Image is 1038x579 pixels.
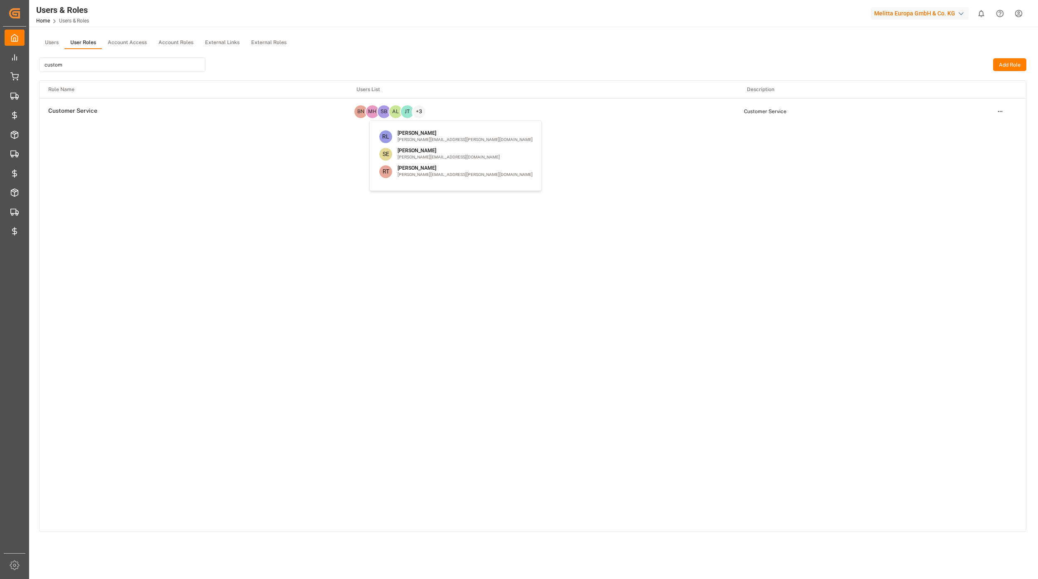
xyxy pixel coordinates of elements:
button: JT [400,104,415,119]
td: Customer Service [738,98,989,125]
button: Add Role [993,58,1026,72]
span: RT [379,165,392,178]
span: MH [366,105,379,118]
th: Description [738,81,989,98]
p: [PERSON_NAME] [398,166,533,171]
button: Account Access [102,37,153,49]
p: [PERSON_NAME][EMAIL_ADDRESS][PERSON_NAME][DOMAIN_NAME] [398,172,533,178]
span: RL [379,130,392,143]
p: [PERSON_NAME] [398,131,533,136]
input: Search for roles [39,57,205,72]
button: SB [377,104,391,119]
button: Help Center [991,4,1009,23]
div: Melitta Europa GmbH & Co. KG [871,7,969,20]
button: show 0 new notifications [972,4,991,23]
span: SE [379,148,392,161]
th: Role Name [40,81,348,98]
div: Users & Roles [36,4,89,16]
button: External Links [199,37,245,49]
span: BN [354,105,367,118]
span: SB [378,105,390,118]
button: External Roles [245,37,292,49]
p: [PERSON_NAME][EMAIL_ADDRESS][PERSON_NAME][DOMAIN_NAME] [398,137,533,143]
p: [PERSON_NAME] [398,148,500,153]
span: JT [401,105,414,118]
button: Users [39,37,64,49]
p: + 3 [416,109,422,114]
a: Home [36,18,50,24]
button: AL [388,104,403,119]
span: Customer Service [48,107,97,115]
button: Account Roles [153,37,199,49]
button: BN [353,104,368,119]
button: User Roles [64,37,102,49]
button: MH [365,104,380,119]
button: Melitta Europa GmbH & Co. KG [871,5,972,21]
span: AL [389,105,402,118]
p: [PERSON_NAME][EMAIL_ADDRESS][DOMAIN_NAME] [398,155,500,161]
th: Users List [348,81,739,98]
